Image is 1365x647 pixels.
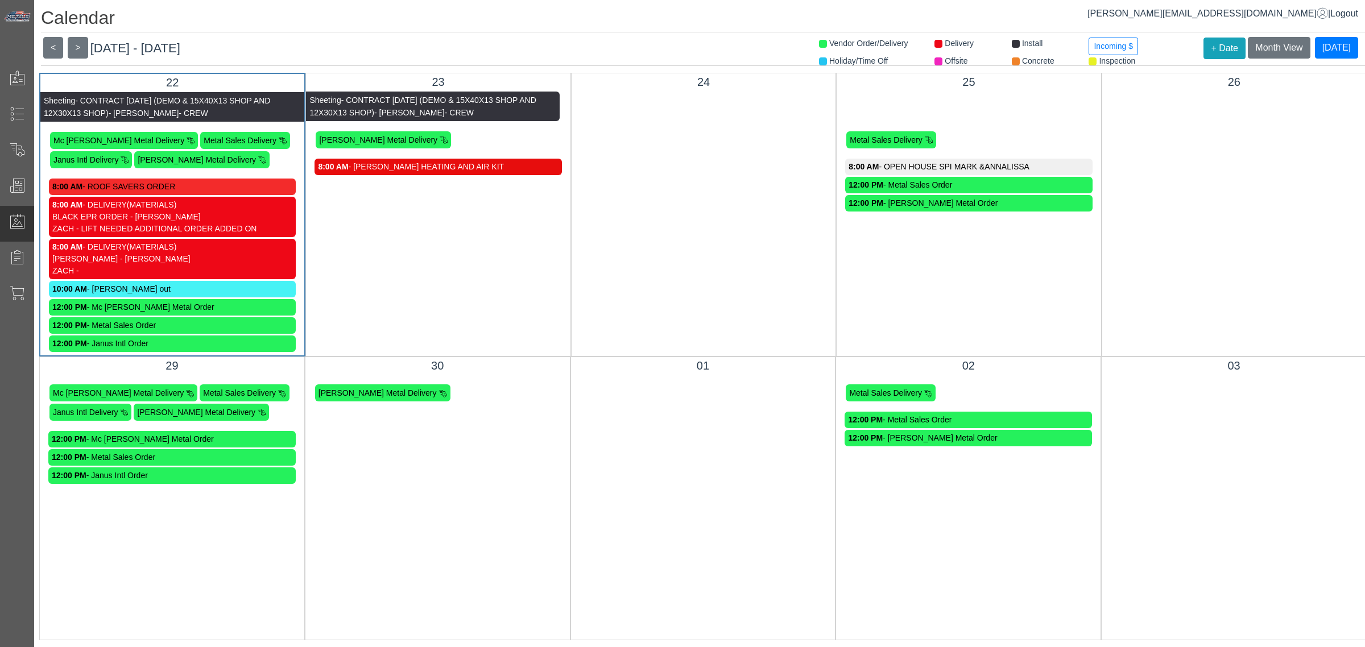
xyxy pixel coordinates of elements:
[52,471,86,480] strong: 12:00 PM
[580,357,827,374] div: 01
[203,388,276,397] span: Metal Sales Delivery
[848,415,883,424] strong: 12:00 PM
[49,74,296,91] div: 22
[848,432,1089,444] div: - [PERSON_NAME] Metal Order
[52,181,292,193] div: - ROOF SAVERS ORDER
[849,179,1089,191] div: - Metal Sales Order
[204,136,276,145] span: Metal Sales Delivery
[829,39,908,48] span: Vendor Order/Delivery
[53,388,184,397] span: Mc [PERSON_NAME] Metal Delivery
[52,321,87,330] strong: 12:00 PM
[1087,9,1328,18] a: [PERSON_NAME][EMAIL_ADDRESS][DOMAIN_NAME]
[52,200,82,209] strong: 8:00 AM
[109,109,179,118] span: - [PERSON_NAME]
[318,161,558,173] div: - [PERSON_NAME] HEATING AND AIR KIT
[1099,56,1135,65] span: Inspection
[309,96,536,117] span: - CONTRACT [DATE] (DEMO & 15X40X13 SHOP AND 12X30X13 SHOP)
[179,109,208,118] span: - CREW
[52,434,86,443] strong: 12:00 PM
[1089,38,1137,55] button: Incoming $
[1110,357,1358,374] div: 03
[849,161,1089,173] div: - OPEN HOUSE SPI MARK &ANNALISSA
[945,39,974,48] span: Delivery
[48,357,296,374] div: 29
[1330,9,1358,18] span: Logout
[1022,39,1043,48] span: Install
[3,10,32,23] img: Metals Direct Inc Logo
[52,301,292,313] div: - Mc [PERSON_NAME] Metal Order
[52,265,292,277] div: ZACH -
[52,302,87,312] strong: 12:00 PM
[848,414,1089,426] div: - Metal Sales Order
[137,408,255,417] span: [PERSON_NAME] Metal Delivery
[445,108,474,117] span: - CREW
[849,180,883,189] strong: 12:00 PM
[1203,38,1246,59] button: + Date
[829,56,888,65] span: Holiday/Time Off
[849,162,879,171] strong: 8:00 AM
[52,223,292,235] div: ZACH - LIFT NEEDED ADDITIONAL ORDER ADDED ON
[52,283,292,295] div: - [PERSON_NAME] out
[52,320,292,331] div: - Metal Sales Order
[374,108,445,117] span: - [PERSON_NAME]
[850,135,923,144] span: Metal Sales Delivery
[68,37,88,59] button: >
[127,242,177,251] span: (MATERIALS)
[127,200,177,209] span: (MATERIALS)
[52,199,292,211] div: - DELIVERY
[1087,7,1358,20] div: |
[314,357,561,374] div: 30
[43,37,63,59] button: <
[52,284,87,293] strong: 10:00 AM
[848,433,883,442] strong: 12:00 PM
[53,408,118,417] span: Janus Intl Delivery
[52,338,292,350] div: - Janus Intl Order
[52,182,82,191] strong: 8:00 AM
[845,73,1092,90] div: 25
[90,41,180,55] span: [DATE] - [DATE]
[1022,56,1054,65] span: Concrete
[1111,73,1358,90] div: 26
[309,96,341,105] span: Sheeting
[53,136,184,145] span: Mc [PERSON_NAME] Metal Delivery
[319,135,437,144] span: [PERSON_NAME] Metal Delivery
[945,56,967,65] span: Offsite
[52,433,292,445] div: - Mc [PERSON_NAME] Metal Order
[315,73,561,90] div: 23
[52,241,292,253] div: - DELIVERY
[318,388,437,397] span: [PERSON_NAME] Metal Delivery
[44,96,270,118] span: - CONTRACT [DATE] (DEMO & 15X40X13 SHOP AND 12X30X13 SHOP)
[849,198,883,208] strong: 12:00 PM
[849,197,1089,209] div: - [PERSON_NAME] Metal Order
[845,357,1092,374] div: 02
[52,211,292,223] div: BLACK EPR ORDER - [PERSON_NAME]
[44,96,75,105] span: Sheeting
[52,253,292,265] div: [PERSON_NAME] - [PERSON_NAME]
[1315,37,1358,59] button: [DATE]
[580,73,827,90] div: 24
[52,451,292,463] div: - Metal Sales Order
[53,155,118,164] span: Janus Intl Delivery
[1255,43,1302,52] span: Month View
[1248,37,1310,59] button: Month View
[52,242,82,251] strong: 8:00 AM
[318,162,348,171] strong: 8:00 AM
[52,339,87,348] strong: 12:00 PM
[41,7,1365,32] h1: Calendar
[849,388,922,397] span: Metal Sales Delivery
[52,470,292,482] div: - Janus Intl Order
[52,453,86,462] strong: 12:00 PM
[138,155,256,164] span: [PERSON_NAME] Metal Delivery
